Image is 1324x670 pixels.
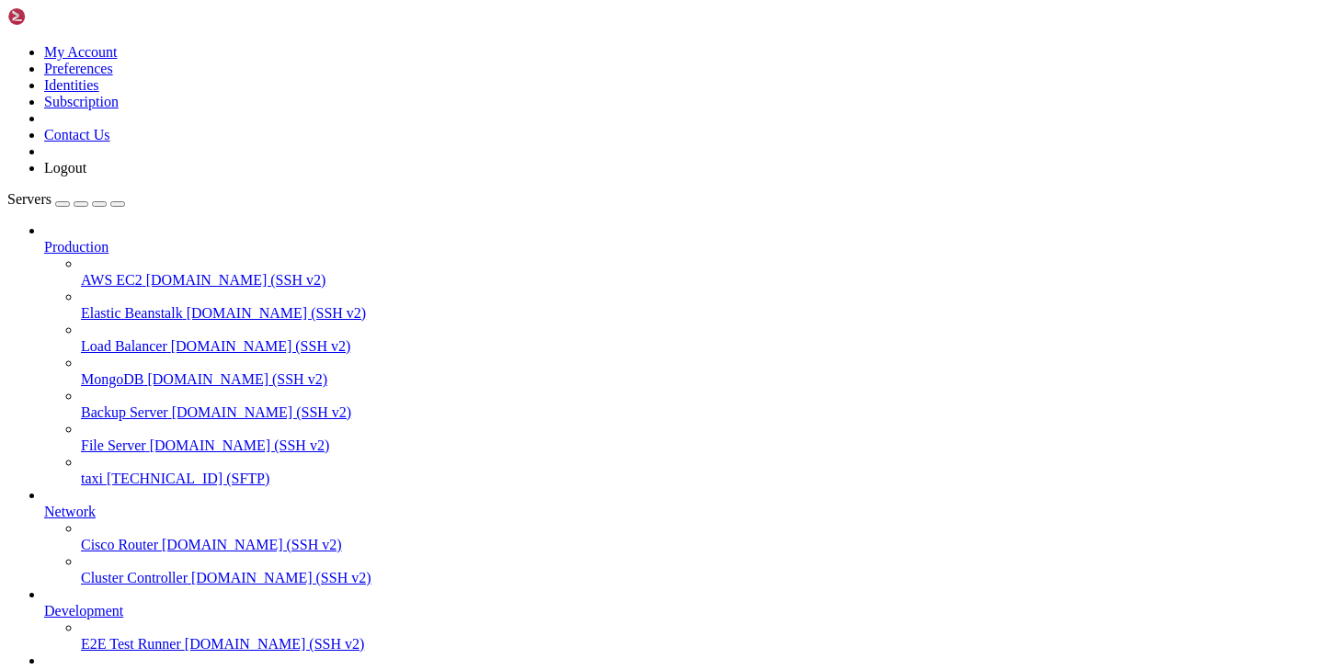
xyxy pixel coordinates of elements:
span: [DOMAIN_NAME] (SSH v2) [146,272,326,288]
a: Network [44,504,1317,520]
span: [DOMAIN_NAME] (SSH v2) [185,636,365,652]
span: [DOMAIN_NAME] (SSH v2) [150,437,330,453]
span: [DOMAIN_NAME] (SSH v2) [172,404,352,420]
li: taxi [TECHNICAL_ID] (SFTP) [81,454,1317,487]
a: AWS EC2 [DOMAIN_NAME] (SSH v2) [81,272,1317,289]
li: Production [44,222,1317,487]
li: Development [44,586,1317,653]
li: File Server [DOMAIN_NAME] (SSH v2) [81,421,1317,454]
a: Preferences [44,61,113,76]
a: My Account [44,44,118,60]
li: Cluster Controller [DOMAIN_NAME] (SSH v2) [81,553,1317,586]
a: Subscription [44,94,119,109]
span: Backup Server [81,404,168,420]
a: File Server [DOMAIN_NAME] (SSH v2) [81,437,1317,454]
img: Shellngn [7,7,113,26]
span: Development [44,603,123,619]
span: E2E Test Runner [81,636,181,652]
span: [DOMAIN_NAME] (SSH v2) [191,570,371,585]
li: AWS EC2 [DOMAIN_NAME] (SSH v2) [81,256,1317,289]
span: File Server [81,437,146,453]
span: Servers [7,191,51,207]
a: Identities [44,77,99,93]
span: [DOMAIN_NAME] (SSH v2) [187,305,367,321]
li: E2E Test Runner [DOMAIN_NAME] (SSH v2) [81,619,1317,653]
a: taxi [TECHNICAL_ID] (SFTP) [81,471,1317,487]
span: Production [44,239,108,255]
span: [DOMAIN_NAME] (SSH v2) [162,537,342,552]
span: [DOMAIN_NAME] (SSH v2) [147,371,327,387]
li: Backup Server [DOMAIN_NAME] (SSH v2) [81,388,1317,421]
a: E2E Test Runner [DOMAIN_NAME] (SSH v2) [81,636,1317,653]
a: Logout [44,160,86,176]
a: Cisco Router [DOMAIN_NAME] (SSH v2) [81,537,1317,553]
span: Load Balancer [81,338,167,354]
a: Servers [7,191,125,207]
li: Load Balancer [DOMAIN_NAME] (SSH v2) [81,322,1317,355]
li: MongoDB [DOMAIN_NAME] (SSH v2) [81,355,1317,388]
span: [TECHNICAL_ID] (SFTP) [107,471,269,486]
a: Cluster Controller [DOMAIN_NAME] (SSH v2) [81,570,1317,586]
span: Network [44,504,96,519]
span: AWS EC2 [81,272,143,288]
span: Cisco Router [81,537,158,552]
a: Load Balancer [DOMAIN_NAME] (SSH v2) [81,338,1317,355]
span: MongoDB [81,371,143,387]
a: Production [44,239,1317,256]
a: Contact Us [44,127,110,142]
span: [DOMAIN_NAME] (SSH v2) [171,338,351,354]
a: Development [44,603,1317,619]
li: Elastic Beanstalk [DOMAIN_NAME] (SSH v2) [81,289,1317,322]
li: Network [44,487,1317,586]
a: Elastic Beanstalk [DOMAIN_NAME] (SSH v2) [81,305,1317,322]
span: Elastic Beanstalk [81,305,183,321]
li: Cisco Router [DOMAIN_NAME] (SSH v2) [81,520,1317,553]
a: Backup Server [DOMAIN_NAME] (SSH v2) [81,404,1317,421]
a: MongoDB [DOMAIN_NAME] (SSH v2) [81,371,1317,388]
span: Cluster Controller [81,570,188,585]
span: taxi [81,471,103,486]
